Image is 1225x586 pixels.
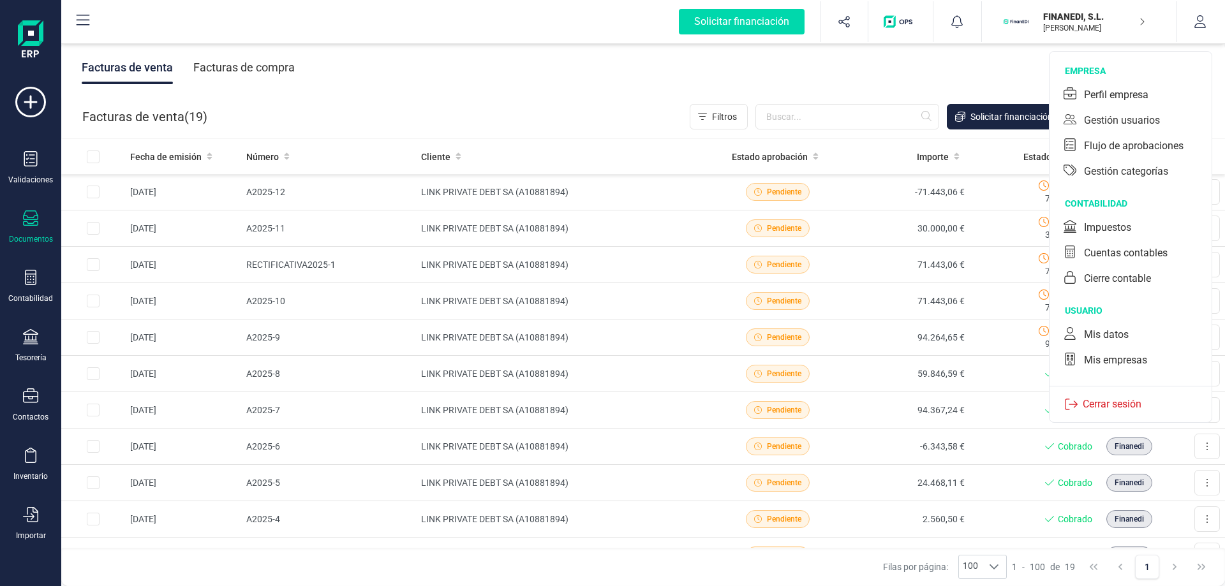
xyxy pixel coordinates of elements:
td: [DATE] [125,210,241,247]
p: [PERSON_NAME] [1043,23,1145,33]
span: Estado cobro [1023,150,1076,163]
span: Pendiente [767,513,801,525]
span: Finanedi [1115,513,1144,525]
button: First Page [1081,555,1106,579]
td: A2025-4 [241,501,416,538]
div: Gestión usuarios [1084,113,1160,128]
td: 94.367,24 € [842,392,970,429]
td: LINK PRIVATE DEBT SA (A10881894) [416,392,714,429]
p: Cerrar sesión [1078,397,1147,412]
div: Inventario [13,471,48,481]
span: 19 [189,108,203,126]
div: Row Selected 86f12270-e543-4524-a5dc-362f844ee7bd [87,476,100,489]
td: LINK PRIVATE DEBT SA (A10881894) [416,501,714,538]
div: Documentos [9,234,53,244]
div: Flujo de aprobaciones [1084,138,1184,154]
td: 24.468,11 € [842,465,970,501]
div: All items unselected [87,150,100,163]
span: Cobrado [1058,513,1092,525]
span: 71.443,06 € [1045,301,1092,314]
button: FIFINANEDI, S.L.[PERSON_NAME] [997,1,1161,42]
td: [DATE] [125,538,241,574]
span: Fecha de emisión [130,150,202,163]
img: FI [1002,8,1030,36]
div: Impuestos [1084,220,1131,235]
div: Solicitar financiación [679,9,805,34]
span: Pendiente [767,295,801,307]
input: Buscar... [755,104,939,129]
span: Pendiente [767,332,801,343]
div: Facturas de venta [82,51,173,84]
td: [DATE] [125,501,241,538]
div: Row Selected 85e19d34-2686-421c-8ddf-d20823388623 [87,331,100,344]
div: Contabilidad [8,293,53,304]
div: Facturas de venta ( ) [82,104,207,129]
td: LINK PRIVATE DEBT SA (A10881894) [416,247,714,283]
td: 2.560,50 € [842,501,970,538]
button: Last Page [1189,555,1214,579]
td: -71.443,06 € [842,174,970,210]
span: 19 [1065,560,1075,573]
td: A2025-8 [241,356,416,392]
div: Row Selected 1497cca4-0830-4410-94bc-ed64748248f6 [87,186,100,198]
span: 30.000,00 € [1045,228,1092,241]
td: 71.443,06 € [842,283,970,319]
td: LINK PRIVATE DEBT SA (A10881894) [416,538,714,574]
div: Row Selected 1c7fadc7-3346-4f5a-aa49-576d300c5ea3 [87,222,100,235]
div: - [1012,560,1075,573]
span: 71.443,06 € [1045,192,1092,205]
div: Importar [16,531,46,541]
div: Row Selected f948c42b-dc2a-4df4-bb41-071934d57753 [87,258,100,271]
td: A2025-6 [241,429,416,465]
div: Mis datos [1084,327,1129,342]
div: usuario [1065,304,1212,317]
td: [DATE] [125,465,241,501]
td: LINK PRIVATE DEBT SA (A10881894) [416,465,714,501]
span: Cobrado [1058,440,1092,453]
td: LINK PRIVATE DEBT SA (A10881894) [416,283,714,319]
td: -6.343,58 € [842,429,970,465]
span: 94.264,65 € [1045,337,1092,350]
span: Pendiente [767,223,801,234]
span: 1 [1012,560,1017,573]
div: Row Selected 4d9a4e91-2af8-496b-a67c-0062f7f6843e [87,367,100,380]
div: Cierre contable [1084,271,1151,286]
td: 94.264,65 € [842,319,970,356]
button: Logo de OPS [876,1,925,42]
span: Cobrado [1058,476,1092,489]
td: A2025-3 [241,538,416,574]
div: Tesorería [15,353,47,363]
div: contabilidad [1065,197,1212,210]
td: [DATE] [125,319,241,356]
span: Pendiente [767,477,801,488]
div: Row Selected f5113622-9239-413c-bf00-72cf8bf60852 [87,404,100,416]
button: Solicitar financiación [664,1,820,42]
button: Solicitar financiación [947,104,1064,129]
span: Número [246,150,279,163]
span: 100 [959,555,982,578]
div: Row Selected 3550f7df-ae43-41af-b624-53651b13355e [87,440,100,453]
td: LINK PRIVATE DEBT SA (A10881894) [416,174,714,210]
div: Perfil empresa [1084,87,1148,103]
span: Finanedi [1115,441,1144,452]
span: Pendiente [767,441,801,452]
td: A2025-10 [241,283,416,319]
td: LINK PRIVATE DEBT SA (A10881894) [416,319,714,356]
span: Pendiente [767,368,801,379]
td: A2025-9 [241,319,416,356]
span: Solicitar financiación [970,110,1053,123]
img: Logo de OPS [884,15,917,28]
td: RECTIFICATIVA2025-1 [241,247,416,283]
span: Estado aprobación [732,150,808,163]
span: Pendiente [767,404,801,416]
div: Row Selected 50ba2169-ce1e-47e4-842a-a1c99f6f0409 [87,513,100,525]
button: Filtros [690,104,748,129]
div: Filas por página: [883,555,1007,579]
td: [DATE] [125,429,241,465]
td: [DATE] [125,174,241,210]
td: [DATE] [125,392,241,429]
span: Pendiente [767,186,801,198]
div: Mis empresas [1084,353,1147,368]
td: [DATE] [125,356,241,392]
td: A2025-12 [241,174,416,210]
